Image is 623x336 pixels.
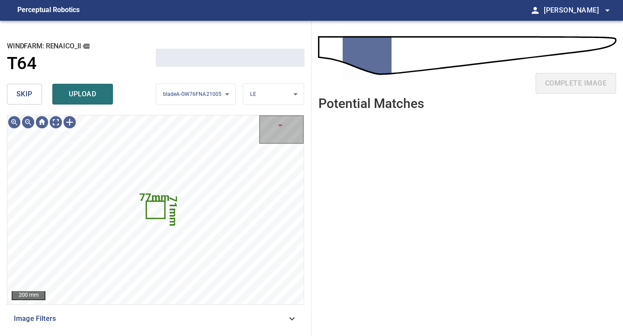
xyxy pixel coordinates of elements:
figcaption: Perceptual Robotics [17,3,80,17]
button: upload [52,84,113,105]
h1: T64 [7,54,36,74]
img: Go home [35,115,49,129]
a: T64 [7,54,156,74]
img: Toggle full page [49,115,63,129]
button: copy message details [81,41,91,51]
span: LE [250,91,256,97]
span: person [530,5,540,16]
div: Image Filters [7,308,304,329]
h2: Potential Matches [318,96,424,111]
img: Zoom out [21,115,35,129]
text: 71mm [167,196,179,226]
div: LE [243,83,304,105]
span: arrow_drop_down [602,5,613,16]
h2: windfarm: Renaico_II [7,41,156,51]
text: 77mm [139,191,170,203]
div: bladeA-GW76FNA21005 [156,83,236,105]
span: bladeA-GW76FNA21005 [163,91,222,97]
span: skip [16,88,32,100]
img: Zoom in [7,115,21,129]
span: Image Filters [14,314,287,324]
span: [PERSON_NAME] [544,4,613,16]
img: Toggle selection [63,115,77,129]
span: upload [62,88,103,100]
button: skip [7,84,42,105]
button: [PERSON_NAME] [540,2,613,19]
